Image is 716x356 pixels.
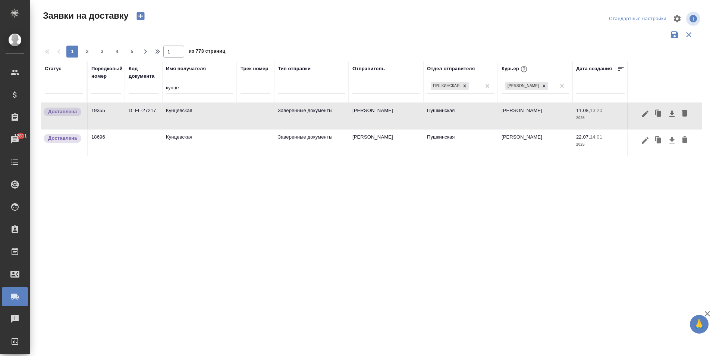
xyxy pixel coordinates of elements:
div: Документы доставлены, фактическая дата доставки проставиться автоматически [43,107,83,117]
div: [PERSON_NAME] [505,82,540,90]
p: 2025 [576,141,625,148]
p: 22.07, [576,134,590,140]
p: 2025 [576,114,625,122]
td: [PERSON_NAME] [349,130,423,156]
button: 4 [111,46,123,58]
td: Кунцевская [162,103,237,129]
button: Редактировать [639,133,651,148]
div: Пушкинская [431,82,461,90]
a: 12811 [2,130,28,149]
td: Кунцевская [162,130,237,156]
span: Посмотреть информацию [686,12,702,26]
p: Доставлена [48,134,77,142]
button: Сохранить фильтры [668,28,682,42]
td: Пушкинская [423,103,498,129]
span: Заявки на доставку [41,10,129,22]
button: Скачать [666,107,678,121]
button: Сбросить фильтры [682,28,696,42]
span: из 773 страниц [189,47,225,58]
td: [PERSON_NAME] [498,103,572,129]
td: D_FL-27217 [125,103,162,129]
span: 12811 [10,132,31,140]
div: Тип отправки [278,65,311,72]
div: Порядковый номер [91,65,123,80]
button: Удалить [678,133,691,148]
span: 4 [111,48,123,55]
div: Балакирева Арина [505,81,549,91]
span: Настроить таблицу [668,10,686,28]
div: Пушкинская [430,81,470,91]
button: Клонировать [651,133,666,148]
div: Документы доставлены, фактическая дата доставки проставиться автоматически [43,133,83,143]
p: Доставлена [48,108,77,115]
button: Скачать [666,133,678,148]
td: Заверенные документы [274,103,349,129]
p: 11.08, [576,108,590,113]
div: Отправитель [352,65,385,72]
p: 14:01 [590,134,602,140]
div: Отдел отправителя [427,65,475,72]
button: 2 [81,46,93,58]
td: [PERSON_NAME] [349,103,423,129]
button: 5 [126,46,138,58]
td: Заверенные документы [274,130,349,156]
button: Создать [132,10,150,22]
td: Пушкинская [423,130,498,156]
div: Имя получателя [166,65,206,72]
div: Код документа [129,65,158,80]
div: split button [607,13,668,25]
button: Клонировать [651,107,666,121]
span: 🙏 [693,316,706,332]
button: 3 [96,46,108,58]
td: [PERSON_NAME] [498,130,572,156]
div: Дата создания [576,65,612,72]
span: 5 [126,48,138,55]
p: 13:20 [590,108,602,113]
div: Курьер [502,64,529,74]
button: 🙏 [690,315,709,334]
button: Редактировать [639,107,651,121]
button: Удалить [678,107,691,121]
button: При выборе курьера статус заявки автоматически поменяется на «Принята» [519,64,529,74]
span: 2 [81,48,93,55]
div: Трек номер [241,65,268,72]
div: Статус [45,65,62,72]
td: 18696 [88,130,125,156]
td: 19355 [88,103,125,129]
span: 3 [96,48,108,55]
